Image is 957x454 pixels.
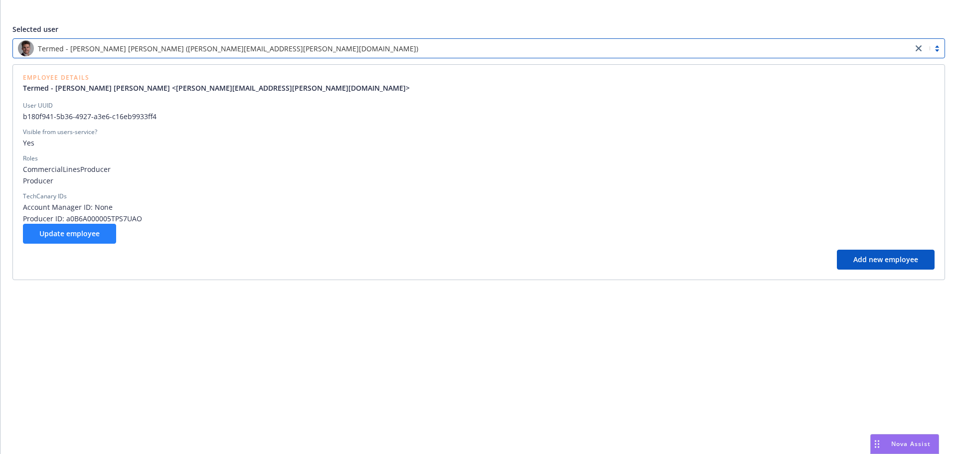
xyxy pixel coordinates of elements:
[38,43,418,54] span: Termed - [PERSON_NAME] [PERSON_NAME] ([PERSON_NAME][EMAIL_ADDRESS][PERSON_NAME][DOMAIN_NAME])
[23,202,935,212] span: Account Manager ID: None
[23,175,935,186] span: Producer
[23,164,935,174] span: CommercialLinesProducer
[18,40,34,56] img: photo
[23,224,116,244] button: Update employee
[23,154,38,163] div: Roles
[12,24,58,34] span: Selected user
[23,128,97,137] div: Visible from users-service?
[853,255,918,264] span: Add new employee
[23,213,935,224] span: Producer ID: a0B6A000005TPS7UAO
[18,40,908,56] span: photoTermed - [PERSON_NAME] [PERSON_NAME] ([PERSON_NAME][EMAIL_ADDRESS][PERSON_NAME][DOMAIN_NAME])
[39,229,100,238] span: Update employee
[23,111,935,122] span: b180f941-5b36-4927-a3e6-c16eb9933ff4
[870,434,939,454] button: Nova Assist
[23,75,418,81] span: Employee Details
[23,101,53,110] div: User UUID
[837,250,935,270] button: Add new employee
[23,192,67,201] div: TechCanary IDs
[891,440,931,448] span: Nova Assist
[871,435,883,454] div: Drag to move
[913,42,925,54] a: close
[23,83,418,93] a: Termed - [PERSON_NAME] [PERSON_NAME] <[PERSON_NAME][EMAIL_ADDRESS][PERSON_NAME][DOMAIN_NAME]>
[23,138,935,148] span: Yes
